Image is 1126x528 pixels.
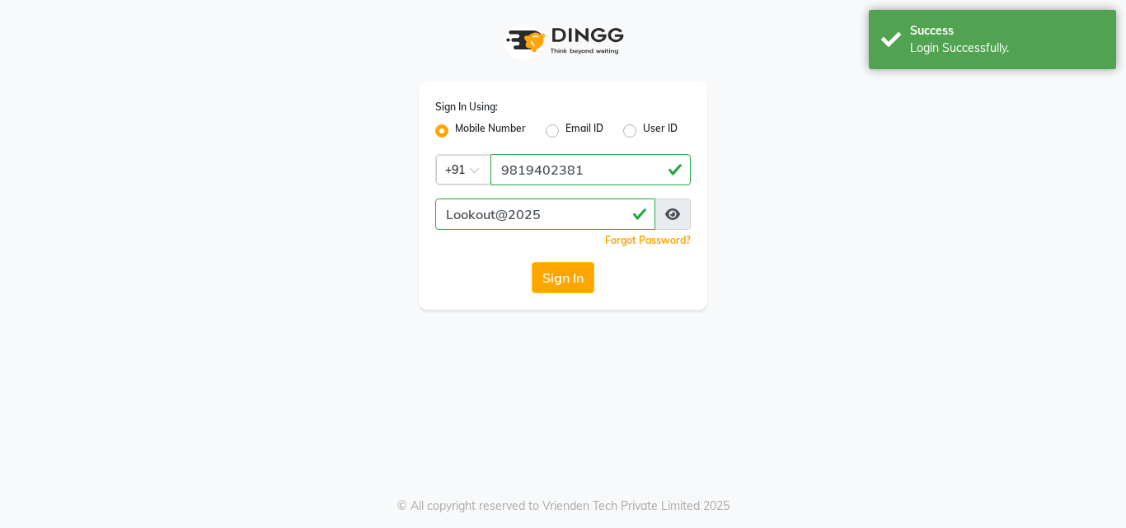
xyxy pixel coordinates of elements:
div: Success [910,22,1104,40]
label: Mobile Number [455,121,526,141]
input: Username [435,199,655,230]
button: Sign In [532,262,594,293]
a: Forgot Password? [605,234,691,246]
div: Login Successfully. [910,40,1104,57]
label: User ID [643,121,678,141]
img: logo1.svg [497,16,629,65]
label: Email ID [565,121,603,141]
input: Username [490,154,691,185]
label: Sign In Using: [435,100,498,114]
